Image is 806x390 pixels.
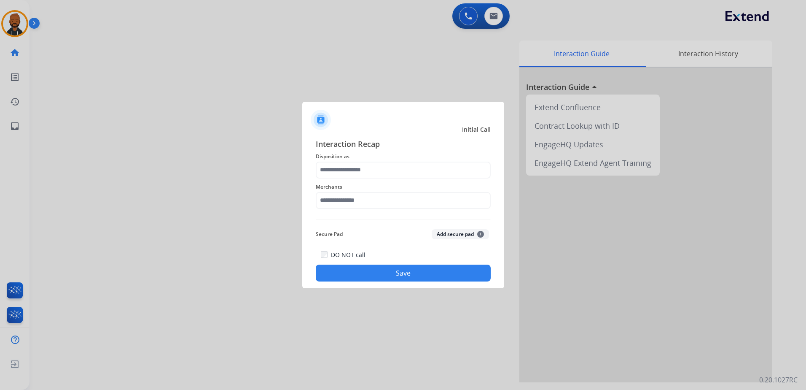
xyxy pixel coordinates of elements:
[311,110,331,130] img: contactIcon
[759,375,798,385] p: 0.20.1027RC
[462,125,491,134] span: Initial Call
[331,251,365,259] label: DO NOT call
[477,231,484,238] span: +
[316,229,343,239] span: Secure Pad
[316,182,491,192] span: Merchants
[316,138,491,152] span: Interaction Recap
[316,152,491,162] span: Disposition as
[316,265,491,282] button: Save
[432,229,489,239] button: Add secure pad+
